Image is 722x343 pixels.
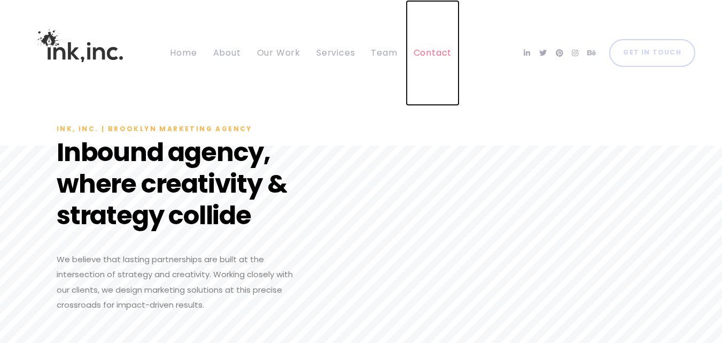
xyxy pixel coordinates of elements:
[57,284,282,295] span: our clients, we design marketing solutions at this precise
[623,47,681,59] span: Get in Touch
[27,10,134,82] img: Ink, Inc. | Marketing Agency
[170,47,197,59] span: Home
[213,47,241,59] span: About
[57,197,251,233] span: strategy collide
[57,269,293,280] span: intersection of strategy and creativity. Working closely with
[414,47,452,59] span: Contact
[609,39,695,67] a: Get in Touch
[57,134,270,170] span: Inbound agency,
[57,254,264,265] span: We believe that lasting partnerships are built at the
[57,124,252,134] span: Ink, Inc. | Brooklyn Marketing Agency
[57,166,287,202] span: where creativity &
[57,299,204,310] span: crossroads for impact-driven results.
[257,47,300,59] span: Our Work
[316,47,355,59] span: Services
[371,47,397,59] span: Team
